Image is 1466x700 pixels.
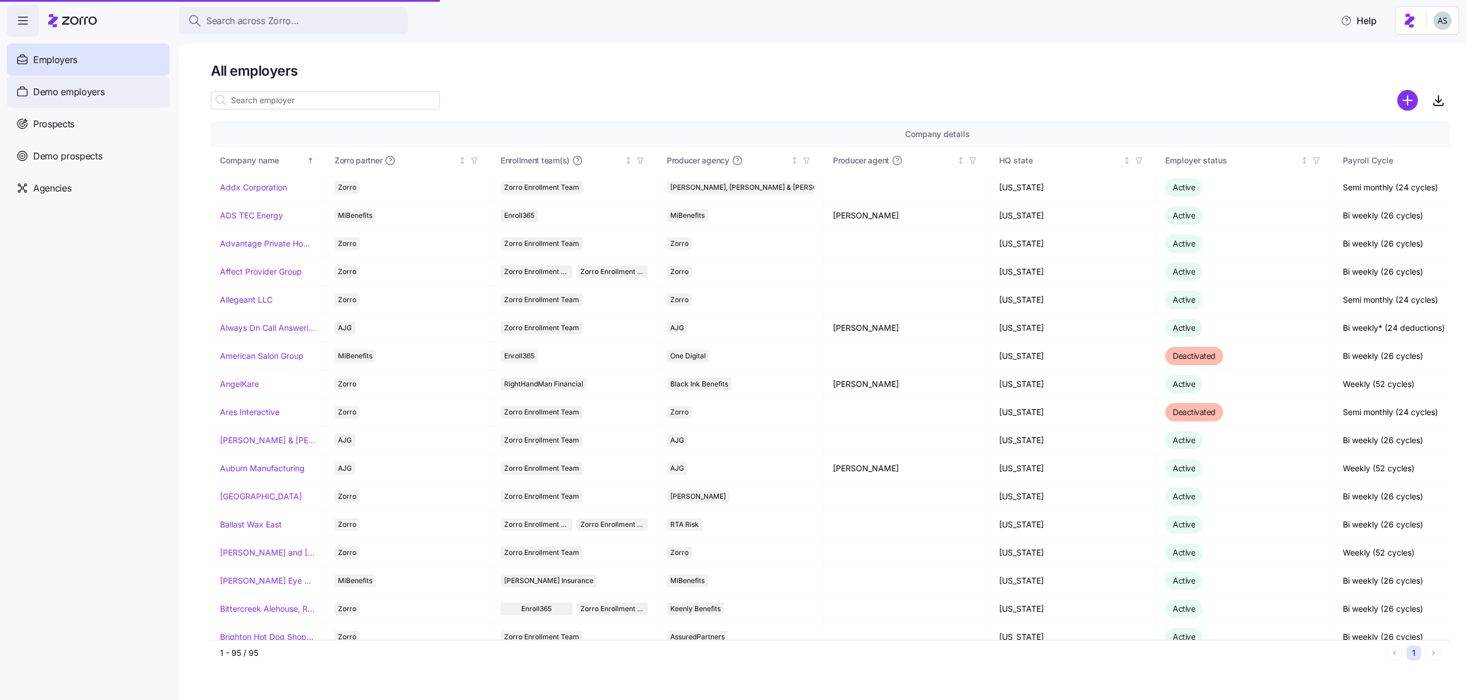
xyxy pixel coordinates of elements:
[1300,157,1308,165] div: Not sorted
[338,209,372,222] span: MiBenefits
[670,265,689,278] span: Zorro
[670,378,728,390] span: Black Ink Benefits
[325,147,492,174] th: Zorro partnerNot sorted
[338,378,356,390] span: Zorro
[504,434,579,447] span: Zorro Enrollment Team
[824,202,990,230] td: [PERSON_NAME]
[7,44,170,76] a: Employers
[990,230,1156,258] td: [US_STATE]
[504,181,579,194] span: Zorro Enrollment Team
[220,266,302,277] a: Affect Provider Group
[220,154,305,167] div: Company name
[1173,632,1195,642] span: Active
[504,322,579,334] span: Zorro Enrollment Team
[33,117,74,131] span: Prospects
[220,603,316,615] a: Bittercreek Alehouse, Red Feather Lounge, Diablo & Sons Saloon
[990,398,1156,427] td: [US_STATE]
[220,519,282,530] a: Ballast Wax East
[670,209,705,222] span: MiBenefits
[990,427,1156,455] td: [US_STATE]
[33,181,71,195] span: Agencies
[220,238,316,249] a: Advantage Private Home Care
[458,157,466,165] div: Not sorted
[338,406,356,419] span: Zorro
[670,350,706,362] span: One Digital
[220,350,304,362] a: American Salon Group
[504,378,583,390] span: RightHandMan Financial
[338,265,356,278] span: Zorro
[670,322,684,334] span: AJG
[7,140,170,172] a: Demo prospects
[1387,646,1402,660] button: Previous page
[990,511,1156,539] td: [US_STATE]
[338,322,352,334] span: AJG
[211,62,1450,80] h1: All employers
[1433,11,1452,30] img: c4d3a52e2a848ea5f7eb308790fba1e4
[306,157,315,165] div: Sorted ascending
[338,603,356,615] span: Zorro
[338,434,352,447] span: AJG
[335,155,382,166] span: Zorro partner
[824,147,990,174] th: Producer agentNot sorted
[667,155,729,166] span: Producer agency
[338,518,356,531] span: Zorro
[1173,519,1195,529] span: Active
[990,539,1156,567] td: [US_STATE]
[504,490,579,503] span: Zorro Enrollment Team
[1173,238,1195,248] span: Active
[338,490,356,503] span: Zorro
[670,434,684,447] span: AJG
[670,462,684,475] span: AJG
[220,631,316,643] a: Brighton Hot Dog Shoppe
[990,286,1156,314] td: [US_STATE]
[990,483,1156,511] td: [US_STATE]
[580,518,645,531] span: Zorro Enrollment Experts
[990,147,1156,174] th: HQ stateNot sorted
[990,258,1156,286] td: [US_STATE]
[220,647,1382,659] div: 1 - 95 / 95
[504,265,569,278] span: Zorro Enrollment Team
[1173,267,1195,276] span: Active
[179,7,408,34] button: Search across Zorro...
[338,294,356,306] span: Zorro
[1331,9,1386,32] button: Help
[1406,646,1421,660] button: 1
[7,76,170,108] a: Demo employers
[670,237,689,250] span: Zorro
[670,490,726,503] span: [PERSON_NAME]
[990,623,1156,651] td: [US_STATE]
[1426,646,1441,660] button: Next page
[1173,182,1195,192] span: Active
[220,322,316,334] a: Always On Call Answering Service
[504,294,579,306] span: Zorro Enrollment Team
[1165,154,1298,167] div: Employer status
[1173,210,1195,220] span: Active
[220,435,316,446] a: [PERSON_NAME] & [PERSON_NAME]'s
[990,314,1156,342] td: [US_STATE]
[33,53,77,67] span: Employers
[7,172,170,204] a: Agencies
[990,595,1156,623] td: [US_STATE]
[999,154,1121,167] div: HQ state
[501,155,569,166] span: Enrollment team(s)
[1173,295,1195,304] span: Active
[1173,323,1195,333] span: Active
[670,406,689,419] span: Zorro
[220,182,287,193] a: Addx Corporation
[211,147,325,174] th: Company nameSorted ascending
[670,294,689,306] span: Zorro
[1173,379,1195,389] span: Active
[504,237,579,250] span: Zorro Enrollment Team
[338,574,372,587] span: MiBenefits
[824,314,990,342] td: [PERSON_NAME]
[504,350,534,362] span: Enroll365
[990,455,1156,483] td: [US_STATE]
[1173,548,1195,557] span: Active
[504,546,579,559] span: Zorro Enrollment Team
[1173,491,1195,501] span: Active
[1173,604,1195,613] span: Active
[220,491,302,502] a: [GEOGRAPHIC_DATA]
[957,157,965,165] div: Not sorted
[580,603,645,615] span: Zorro Enrollment Team
[504,518,569,531] span: Zorro Enrollment Team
